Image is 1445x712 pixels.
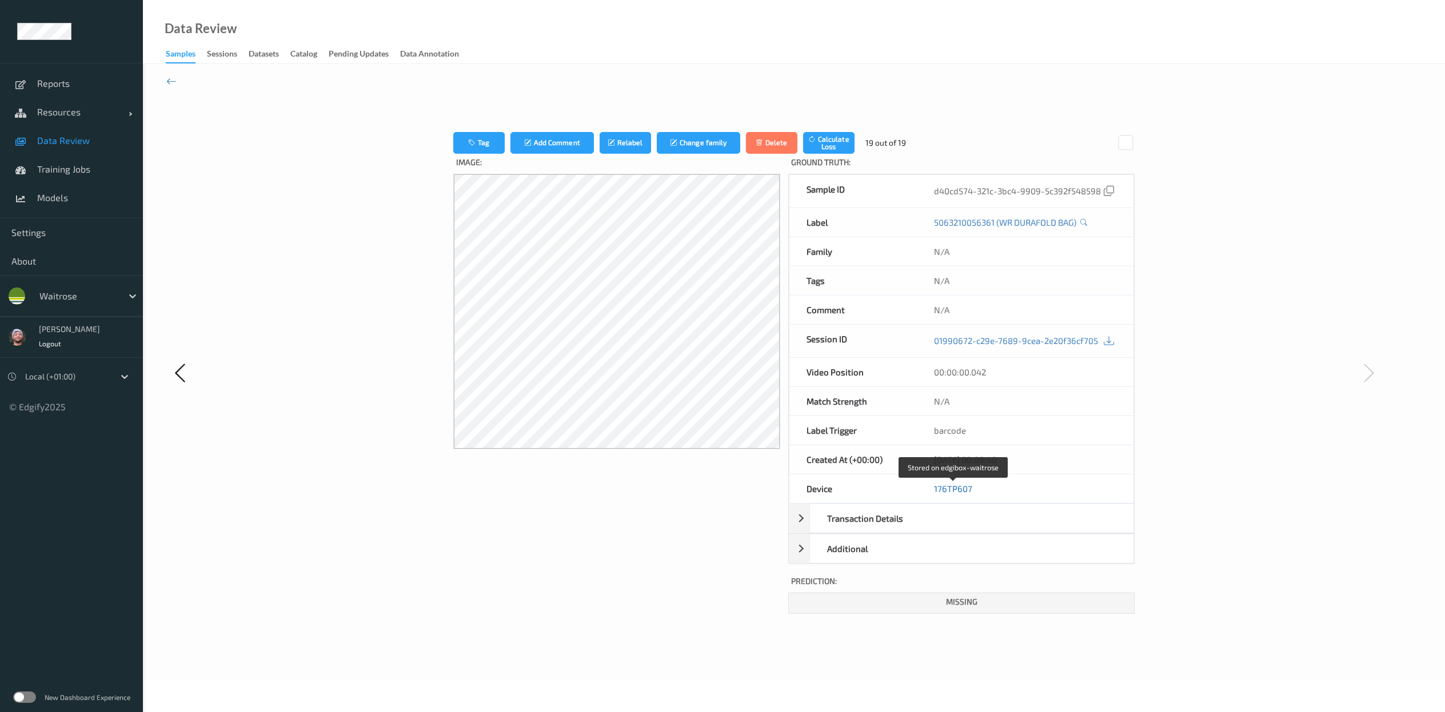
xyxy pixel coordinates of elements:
div: Created At (+00:00) [789,445,917,474]
label: Missing [943,593,980,613]
div: Sessions [207,48,237,62]
div: Data Review [165,23,237,34]
button: Delete [746,132,797,154]
div: d40cd574-321c-3bc4-9909-5c392f548598 [934,183,1116,199]
div: Session ID [789,325,917,357]
label: Ground Truth : [788,154,1135,174]
button: Relabel [600,132,651,154]
div: Video Position [789,358,917,386]
div: Family [789,237,917,266]
div: Label [789,208,917,237]
div: Transaction Details [789,503,1134,533]
a: Datasets [249,46,290,62]
div: Additional [810,534,930,563]
label: Prediction: [788,573,1135,593]
a: 01990672-c29e-7689-9cea-2e20f36cf705 [934,335,1098,346]
div: N/A [917,237,1133,266]
div: 19 out of 19 [865,137,906,149]
a: Sessions [207,46,249,62]
div: 00:00:00.042 [934,366,1116,378]
div: Transaction Details [810,504,930,533]
button: Change family [657,132,740,154]
div: Catalog [290,48,317,62]
div: Sample ID [789,175,917,207]
a: Pending Updates [329,46,400,62]
div: [DATE] 00:09:40 [917,445,1133,474]
a: Data Annotation [400,46,470,62]
div: Pending Updates [329,48,389,62]
div: Match Strength [789,387,917,415]
div: Samples [166,48,195,63]
button: Add Comment [510,132,594,154]
a: 5063210056361 (WR DURAFOLD BAG) [934,217,1076,228]
div: Tags [789,266,917,295]
a: 176TP607 [934,483,972,494]
div: Additional [789,534,1134,563]
div: Comment [789,295,917,324]
div: Datasets [249,48,279,62]
div: Data Annotation [400,48,459,62]
button: Calculate Loss [803,132,855,154]
div: N/A [917,295,1133,324]
div: N/A [917,266,1133,295]
a: Catalog [290,46,329,62]
a: Samples [166,46,207,63]
div: N/A [917,387,1133,415]
label: Image: [453,154,781,174]
div: Label Trigger [789,416,917,445]
div: barcode [917,416,1133,445]
button: Tag [453,132,505,154]
div: Device [789,474,917,503]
